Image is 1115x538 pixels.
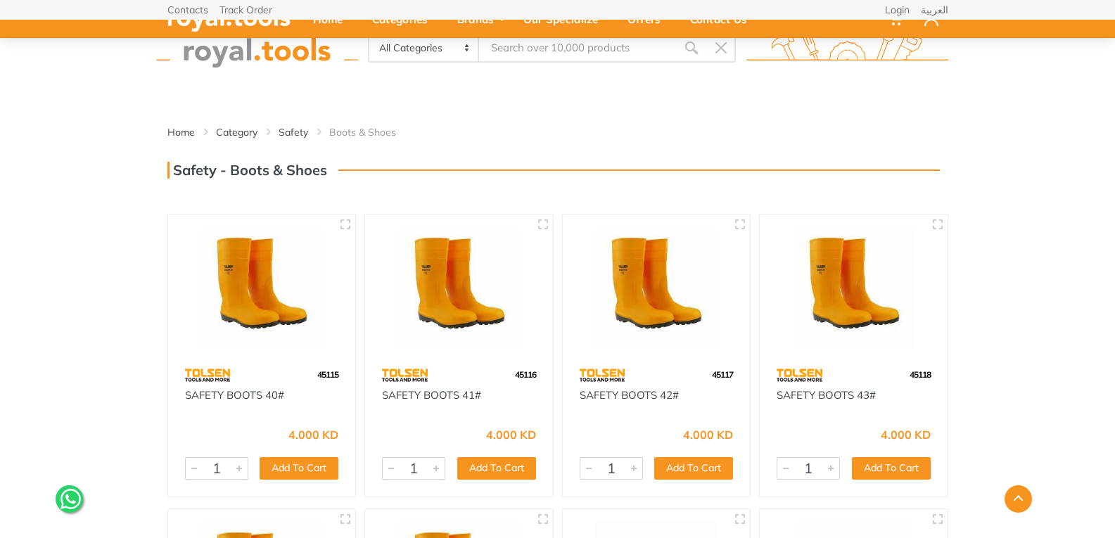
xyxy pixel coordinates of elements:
[382,388,481,402] a: SAFETY BOOTS 41#
[378,227,540,349] img: Royal Tools - SAFETY BOOTS 41#
[382,363,428,388] img: 64.webp
[746,29,948,68] img: royal.tools Logo
[654,457,733,480] button: Add To Cart
[777,388,876,402] a: SAFETY BOOTS 43#
[921,5,948,15] a: العربية
[885,5,910,15] a: Login
[185,363,231,388] img: 64.webp
[486,429,536,440] div: 4.000 KD
[167,5,208,15] a: Contacts
[777,363,822,388] img: 64.webp
[167,125,948,139] nav: breadcrumb
[457,457,536,480] button: Add To Cart
[219,5,272,15] a: Track Order
[580,388,679,402] a: SAFETY BOOTS 42#
[910,369,931,380] span: 45118
[181,227,343,349] img: Royal Tools - SAFETY BOOTS 40#
[580,363,625,388] img: 64.webp
[329,125,417,139] li: Boots & Shoes
[712,369,733,380] span: 45117
[881,429,931,440] div: 4.000 KD
[479,33,676,63] input: Site search
[156,29,358,68] img: royal.tools Logo
[772,227,935,349] img: Royal Tools - SAFETY BOOTS 43#
[369,34,480,61] select: Category
[167,125,195,139] a: Home
[515,369,536,380] span: 45116
[575,227,738,349] img: Royal Tools - SAFETY BOOTS 42#
[279,125,308,139] a: Safety
[185,388,284,402] a: SAFETY BOOTS 40#
[167,162,327,179] h3: Safety - Boots & Shoes
[683,429,733,440] div: 4.000 KD
[216,125,257,139] a: Category
[260,457,338,480] button: Add To Cart
[852,457,931,480] button: Add To Cart
[288,429,338,440] div: 4.000 KD
[317,369,338,380] span: 45115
